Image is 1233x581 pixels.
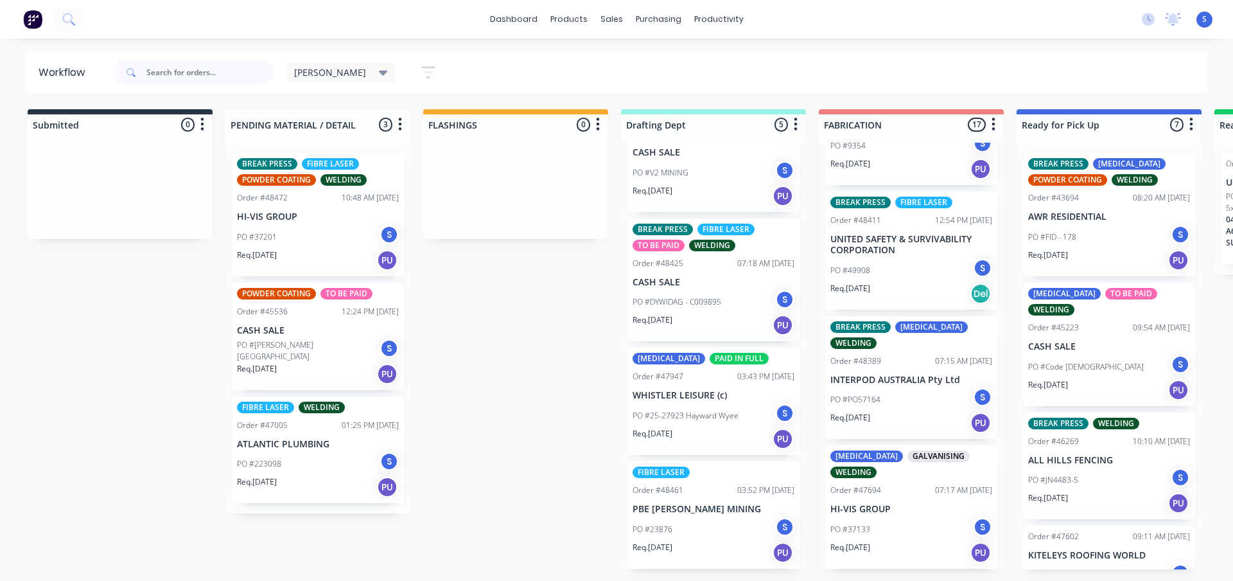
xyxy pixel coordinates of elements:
div: WELDING [1093,418,1139,429]
p: PO #37133 [830,524,870,535]
div: BREAK PRESSFIBRE LASERTO BE PAIDWELDINGOrder #4842507:18 AM [DATE]CASH SALEPO #DYWIDAG - C009895S... [627,219,800,342]
div: 01:25 PM [DATE] [342,420,399,431]
p: CASH SALE [633,277,794,288]
p: Req. [DATE] [633,542,672,553]
div: Order #45536 [237,306,288,317]
p: ALL HILLS FENCING [1028,455,1190,466]
div: products [544,10,594,29]
div: Order #47694 [830,485,881,496]
div: S [775,161,794,180]
div: WELDING [1028,304,1074,316]
p: Req. [DATE] [1028,379,1068,391]
div: FIBRE LASER [633,467,690,478]
p: PO #JN4483-5 [1028,474,1078,486]
div: POWDER COATING [237,288,316,299]
div: BREAK PRESS [237,158,297,170]
div: 10:10 AM [DATE] [1133,436,1190,447]
div: FIBRE LASER [237,402,294,413]
div: GALVANISING [907,451,970,462]
div: TO BE PAID [1105,288,1157,299]
div: Order #43694 [1028,192,1079,204]
div: BREAK PRESS[MEDICAL_DATA]POWDER COATINGWELDINGOrder #4369408:20 AM [DATE]AWR RESIDENTIALPO #FID -... [1023,153,1195,276]
div: BREAK PRESS[MEDICAL_DATA]WELDINGOrder #4838907:15 AM [DATE]INTERPOD AUSTRALIA Pty LtdPO #PO57164S... [825,316,997,440]
div: WELDING [830,337,877,349]
div: PU [773,186,793,206]
div: BREAK PRESS [830,321,891,333]
p: Req. [DATE] [237,363,277,375]
div: WELDING [689,240,735,251]
div: S [380,339,399,358]
div: TO BE PAID [320,288,372,299]
div: Order #46269 [1028,436,1079,447]
div: PU [773,429,793,449]
div: PU [377,477,398,497]
div: WELDING [1112,174,1158,186]
div: Workflow [39,65,91,80]
p: Req. [DATE] [633,428,672,440]
p: PO #V2 MINING [633,167,688,179]
div: FIBRE LASERWELDINGOrder #4700501:25 PM [DATE]ATLANTIC PLUMBINGPO #223098SReq.[DATE]PU [232,397,404,504]
input: Search for orders... [146,60,274,85]
p: HI-VIS GROUP [830,504,992,515]
div: FIBRE LASER [302,158,359,170]
div: S [973,517,992,537]
div: 03:43 PM [DATE] [737,371,794,382]
div: POWDER COATINGTO BE PAIDOrder #4553612:24 PM [DATE]CASH SALEPO #[PERSON_NAME][GEOGRAPHIC_DATA]SRe... [232,283,404,390]
p: PO #Code [DEMOGRAPHIC_DATA] [1028,361,1144,373]
div: BREAK PRESSWELDINGOrder #4626910:10 AM [DATE]ALL HILLS FENCINGPO #JN4483-5SReq.[DATE]PU [1023,413,1195,520]
div: PU [970,542,991,563]
div: Order #48425 [633,258,683,269]
div: Del [970,283,991,304]
div: Order #48389 [830,355,881,367]
div: BREAK PRESS [1028,158,1089,170]
div: POWDER COATING [1028,174,1107,186]
div: FIBRE LASEROrder #4846103:52 PM [DATE]PBE [PERSON_NAME] MININGPO #23876SReq.[DATE]PU [627,461,800,569]
p: Req. [DATE] [830,158,870,170]
div: S [380,452,399,471]
div: [MEDICAL_DATA] [1028,288,1101,299]
div: PU [377,250,398,271]
span: S [1202,13,1207,25]
p: ATLANTIC PLUMBING [237,439,399,450]
div: S [775,517,794,537]
p: Req. [DATE] [237,476,277,488]
div: 07:17 AM [DATE] [935,485,992,496]
div: S [973,134,992,153]
p: Req. [DATE] [830,412,870,424]
div: FIBRE LASER [697,224,755,235]
p: PO #PO57164 [830,394,880,406]
p: INTERPOD AUSTRALIA Pty Ltd [830,375,992,386]
div: 09:11 AM [DATE] [1133,531,1190,542]
div: [MEDICAL_DATA]GALVANISINGWELDINGOrder #4769407:17 AM [DATE]HI-VIS GROUPPO #37133SReq.[DATE]PU [825,445,997,569]
div: 12:54 PM [DATE] [935,215,992,226]
div: BREAK PRESSFIBRE LASERPOWDER COATINGWELDINGOrder #4847210:48 AM [DATE]HI-VIS GROUPPO #37201SReq.[... [232,153,404,276]
p: Req. [DATE] [237,249,277,261]
div: WELDING [320,174,367,186]
p: CASH SALE [237,325,399,336]
p: PO #49908 [830,265,870,276]
div: PU [773,542,793,563]
div: 09:54 AM [DATE] [1133,322,1190,334]
div: 10:48 AM [DATE] [342,192,399,204]
p: Req. [DATE] [633,185,672,197]
div: FIBRE LASER [895,197,952,208]
div: S [380,225,399,244]
div: WELDING [299,402,345,413]
div: PU [970,159,991,179]
div: [MEDICAL_DATA]TO BE PAIDWELDINGOrder #4522309:54 AM [DATE]CASH SALEPO #Code [DEMOGRAPHIC_DATA]SRe... [1023,283,1195,406]
p: CASH SALE [633,147,794,158]
div: [MEDICAL_DATA] [830,451,903,462]
div: S [1171,355,1190,374]
div: Order #48411 [830,215,881,226]
div: POWDER COATING [237,174,316,186]
p: PO #DYWIDAG - C009895 [633,296,721,308]
a: dashboard [484,10,544,29]
div: BREAK PRESS [633,224,693,235]
p: Req. [DATE] [1028,249,1068,261]
p: PO #37201 [237,231,277,243]
div: [MEDICAL_DATA] [1093,158,1166,170]
div: purchasing [629,10,688,29]
p: HI-VIS GROUP [237,211,399,222]
div: PU [1168,250,1189,271]
div: PU [773,315,793,335]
